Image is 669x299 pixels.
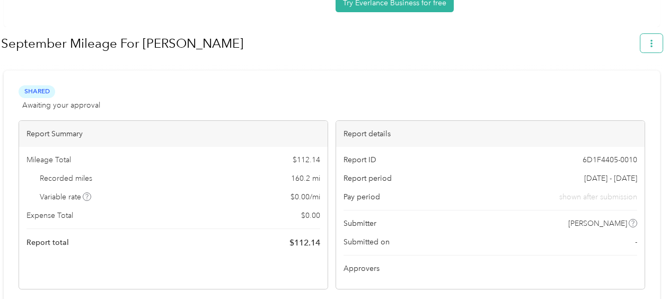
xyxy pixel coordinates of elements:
span: Report total [27,237,69,248]
span: Shared [19,85,55,98]
div: Report Summary [19,121,328,147]
span: Submitted on [344,236,390,248]
span: Submitter [344,218,376,229]
span: Expense Total [27,210,73,221]
span: [PERSON_NAME] [568,218,627,229]
span: Report period [344,173,392,184]
span: Mileage Total [27,154,71,165]
span: $ 112.14 [289,236,320,249]
span: Recorded miles [40,173,92,184]
span: Pay period [344,191,380,203]
span: Variable rate [40,191,92,203]
span: Report ID [344,154,376,165]
div: Report details [336,121,645,147]
span: $ 0.00 [301,210,320,221]
h1: September Mileage For Haley C [1,31,633,56]
span: $ 0.00 / mi [291,191,320,203]
span: shown after submission [559,191,637,203]
span: [DATE] - [DATE] [584,173,637,184]
span: Approvers [344,263,380,274]
span: 160.2 mi [291,173,320,184]
span: Awaiting your approval [22,100,100,111]
span: - [635,236,637,248]
span: 6D1F4405-0010 [583,154,637,165]
span: $ 112.14 [293,154,320,165]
